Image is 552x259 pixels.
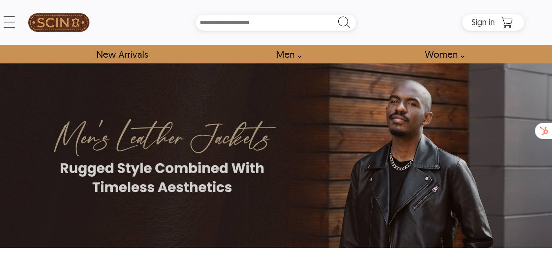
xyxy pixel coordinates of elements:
img: SCIN [28,4,89,41]
a: SCIN [28,4,90,41]
a: Shopping Cart [499,16,515,29]
a: Sign in [472,20,495,26]
a: shop men's leather jackets [267,45,306,63]
a: Shop New Arrivals [87,45,157,63]
a: Shop Women Leather Jackets [416,45,469,63]
span: Sign in [472,17,495,27]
